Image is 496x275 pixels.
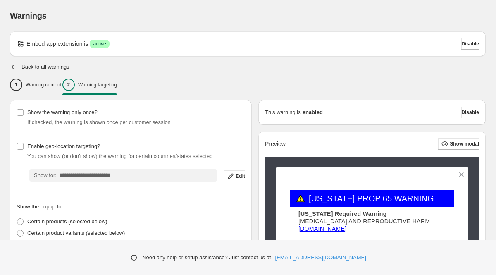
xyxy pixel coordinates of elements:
button: Show modal [438,138,479,150]
span: Show for: [34,172,57,178]
span: [US_STATE] Required Warning [298,210,387,217]
span: Show the popup for: [17,203,64,210]
span: Show the warning only once? [27,109,98,115]
a: [EMAIL_ADDRESS][DOMAIN_NAME] [275,253,366,262]
button: Disable [461,38,479,50]
button: 2Warning targeting [62,76,117,93]
span: Warnings [10,11,47,20]
p: Warning targeting [78,81,117,88]
div: 2 [62,79,75,91]
span: Edit [236,173,245,179]
span: Certain product variants (selected below) [27,230,125,236]
span: Disable [461,41,479,47]
span: Enable geo-location targeting? [27,143,100,149]
span: Disable [461,109,479,116]
button: Disable [461,107,479,118]
div: 1 [10,79,22,91]
button: 1Warning content [10,76,62,93]
strong: enabled [303,108,323,117]
button: Edit [224,170,245,182]
span: Certain products (selected below) [27,218,107,225]
p: This warning is [265,108,301,117]
h2: Back to all warnings [21,64,69,70]
span: You can show (or don't show) the warning for certain countries/states selected [27,153,213,159]
h3: [US_STATE] PROP 65 WARNING [290,190,454,207]
a: [DOMAIN_NAME] [298,225,347,232]
h2: Preview [265,141,286,148]
p: Warning content [26,81,62,88]
span: active [93,41,106,47]
p: Embed app extension is [26,40,88,48]
span: Show modal [450,141,479,147]
p: [MEDICAL_DATA] AND REPRODUCTIVE HARM [298,218,446,224]
span: If checked, the warning is shown once per customer session [27,119,171,125]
